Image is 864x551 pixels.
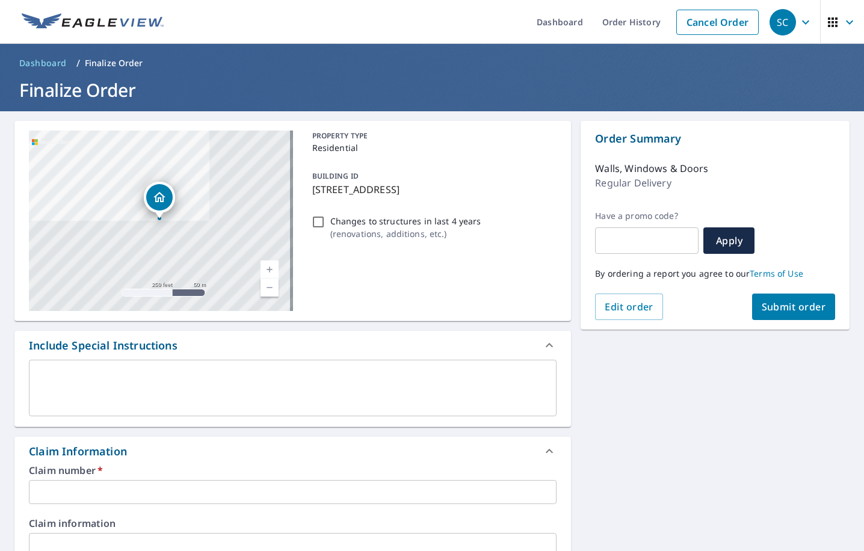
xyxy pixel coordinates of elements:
p: [STREET_ADDRESS] [312,182,552,197]
span: Apply [713,234,745,247]
span: Edit order [605,300,653,313]
p: Order Summary [595,131,835,147]
nav: breadcrumb [14,54,850,73]
button: Submit order [752,294,836,320]
a: Current Level 17, Zoom In [261,260,279,279]
label: Claim information [29,519,557,528]
a: Current Level 17, Zoom Out [261,279,279,297]
p: BUILDING ID [312,171,359,181]
div: Claim Information [29,443,127,460]
p: Finalize Order [85,57,143,69]
p: Changes to structures in last 4 years [330,215,481,227]
div: SC [770,9,796,35]
p: By ordering a report you agree to our [595,268,835,279]
img: EV Logo [22,13,164,31]
p: Residential [312,141,552,154]
a: Cancel Order [676,10,759,35]
span: Dashboard [19,57,67,69]
div: Include Special Instructions [29,337,177,354]
div: Claim Information [14,437,571,466]
button: Apply [703,227,754,254]
label: Claim number [29,466,557,475]
p: PROPERTY TYPE [312,131,552,141]
p: Regular Delivery [595,176,671,190]
p: Walls, Windows & Doors [595,161,708,176]
span: Submit order [762,300,826,313]
a: Terms of Use [750,268,803,279]
a: Dashboard [14,54,72,73]
div: Dropped pin, building 1, Residential property, 816 15th Ave Middletown, OH 45044 [144,182,175,219]
button: Edit order [595,294,663,320]
p: ( renovations, additions, etc. ) [330,227,481,240]
li: / [76,56,80,70]
h1: Finalize Order [14,78,850,102]
div: Include Special Instructions [14,331,571,360]
label: Have a promo code? [595,211,699,221]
